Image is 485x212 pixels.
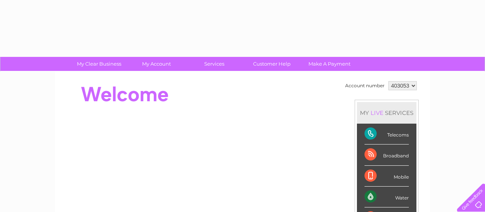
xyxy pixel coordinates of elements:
div: Water [365,187,409,207]
div: LIVE [369,109,385,116]
a: My Account [125,57,188,71]
div: Broadband [365,144,409,165]
a: Make A Payment [298,57,361,71]
div: MY SERVICES [357,102,416,124]
div: Telecoms [365,124,409,144]
td: Account number [343,79,386,92]
a: Services [183,57,246,71]
div: Mobile [365,166,409,187]
a: Customer Help [241,57,303,71]
a: My Clear Business [68,57,130,71]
